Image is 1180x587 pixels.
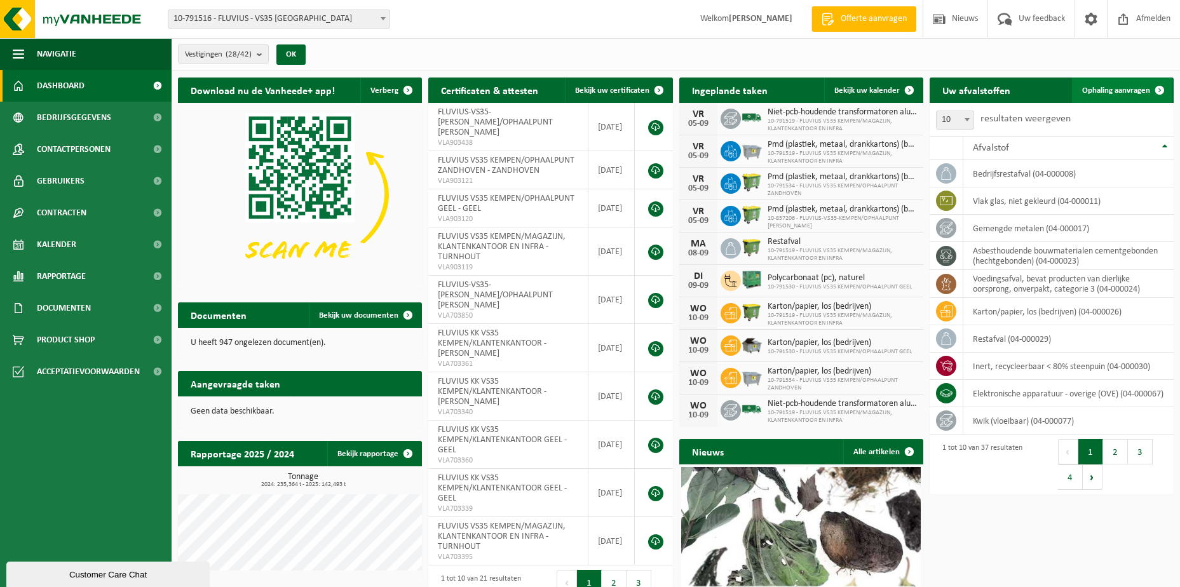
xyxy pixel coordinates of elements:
span: Karton/papier, los (bedrijven) [768,338,912,348]
span: FLUVIUS KK VS35 KEMPEN/KLANTENKANTOOR GEEL - GEEL [438,473,567,503]
a: Bekijk uw certificaten [565,78,672,103]
span: 10-791530 - FLUVIUS VS35 KEMPEN/OPHAALPUNT GEEL [768,283,912,291]
a: Alle artikelen [843,439,922,464]
span: VLA703360 [438,455,578,466]
span: VLA903121 [438,176,578,186]
span: 10-791519 - FLUVIUS VS35 KEMPEN/MAGAZIJN, KLANTENKANTOOR EN INFRA [768,150,917,165]
td: [DATE] [588,324,635,372]
span: Navigatie [37,38,76,70]
td: [DATE] [588,372,635,421]
span: Niet-pcb-houdende transformatoren alu/cu wikkelingen [768,399,917,409]
span: 10-857206 - FLUVIUS-VS35-KEMPEN/OPHAALPUNT [PERSON_NAME] [768,215,917,230]
span: VLA903438 [438,138,578,148]
span: FLUVIUS VS35 KEMPEN/OPHAALPUNT ZANDHOVEN - ZANDHOVEN [438,156,574,175]
h2: Nieuws [679,439,736,464]
button: 1 [1078,439,1103,464]
span: 10 [936,111,974,130]
td: [DATE] [588,469,635,517]
button: 3 [1128,439,1153,464]
div: WO [686,368,711,379]
h2: Documenten [178,302,259,327]
div: 05-09 [686,152,711,161]
td: karton/papier, los (bedrijven) (04-000026) [963,298,1174,325]
div: WO [686,336,711,346]
td: restafval (04-000029) [963,325,1174,353]
span: Verberg [370,86,398,95]
button: Next [1083,464,1102,490]
div: 05-09 [686,184,711,193]
span: FLUVIUS-VS35-[PERSON_NAME]/OPHAALPUNT [PERSON_NAME] [438,280,553,310]
div: 10-09 [686,411,711,420]
span: FLUVIUS-VS35-[PERSON_NAME]/OPHAALPUNT [PERSON_NAME] [438,107,553,137]
img: WB-2500-GAL-GY-01 [741,139,763,161]
a: Bekijk uw documenten [309,302,421,328]
span: Polycarbonaat (pc), naturel [768,273,912,283]
span: 10-791519 - FLUVIUS VS35 KEMPEN/MAGAZIJN, KLANTENKANTOOR EN INFRA [768,118,917,133]
span: Offerte aanvragen [838,13,910,25]
span: VLA703339 [438,504,578,514]
img: PB-HB-1400-HPE-GN-01 [741,269,763,290]
span: Niet-pcb-houdende transformatoren alu/cu wikkelingen [768,107,917,118]
span: Pmd (plastiek, metaal, drankkartons) (bedrijven) [768,172,917,182]
span: 10-791516 - FLUVIUS - VS35 KEMPEN [168,10,390,29]
td: [DATE] [588,151,635,189]
img: WB-0660-HPE-GN-50 [741,204,763,226]
span: Karton/papier, los (bedrijven) [768,302,917,312]
h2: Aangevraagde taken [178,371,293,396]
span: FLUVIUS KK VS35 KEMPEN/KLANTENKANTOOR GEEL - GEEL [438,425,567,455]
img: WB-1100-HPE-GN-50 [741,236,763,258]
div: 10-09 [686,314,711,323]
td: [DATE] [588,517,635,565]
a: Ophaling aanvragen [1072,78,1172,103]
td: vlak glas, niet gekleurd (04-000011) [963,187,1174,215]
td: asbesthoudende bouwmaterialen cementgebonden (hechtgebonden) (04-000023) [963,242,1174,270]
div: 10-09 [686,346,711,355]
h2: Download nu de Vanheede+ app! [178,78,348,102]
span: Ophaling aanvragen [1082,86,1150,95]
span: Gebruikers [37,165,85,197]
button: 4 [1058,464,1083,490]
span: VLA703395 [438,552,578,562]
div: WO [686,401,711,411]
div: 05-09 [686,119,711,128]
button: Vestigingen(28/42) [178,44,269,64]
span: Acceptatievoorwaarden [37,356,140,388]
span: FLUVIUS KK VS35 KEMPEN/KLANTENKANTOOR - [PERSON_NAME] [438,377,546,407]
span: VLA903119 [438,262,578,273]
td: kwik (vloeibaar) (04-000077) [963,407,1174,435]
span: 10-791516 - FLUVIUS - VS35 KEMPEN [168,10,390,28]
td: inert, recycleerbaar < 80% steenpuin (04-000030) [963,353,1174,380]
span: 10-791519 - FLUVIUS VS35 KEMPEN/MAGAZIJN, KLANTENKANTOOR EN INFRA [768,312,917,327]
img: Download de VHEPlus App [178,103,422,286]
span: Afvalstof [973,143,1009,153]
td: voedingsafval, bevat producten van dierlijke oorsprong, onverpakt, categorie 3 (04-000024) [963,270,1174,298]
h2: Certificaten & attesten [428,78,551,102]
p: U heeft 947 ongelezen document(en). [191,339,409,347]
label: resultaten weergeven [980,114,1071,124]
button: OK [276,44,306,65]
div: VR [686,109,711,119]
td: [DATE] [588,227,635,276]
span: VLA703850 [438,311,578,321]
span: Contracten [37,197,86,229]
count: (28/42) [226,50,252,58]
img: BL-SO-LV [741,107,763,128]
div: WO [686,304,711,314]
h3: Tonnage [184,473,422,488]
h2: Uw afvalstoffen [930,78,1023,102]
span: VLA903120 [438,214,578,224]
td: [DATE] [588,189,635,227]
td: [DATE] [588,421,635,469]
strong: [PERSON_NAME] [729,14,792,24]
span: 10-791530 - FLUVIUS VS35 KEMPEN/OPHAALPUNT GEEL [768,348,912,356]
span: 10-791519 - FLUVIUS VS35 KEMPEN/MAGAZIJN, KLANTENKANTOOR EN INFRA [768,247,917,262]
span: FLUVIUS VS35 KEMPEN/OPHAALPUNT GEEL - GEEL [438,194,574,213]
td: [DATE] [588,103,635,151]
span: Bekijk uw documenten [319,311,398,320]
div: VR [686,142,711,152]
span: 10-791534 - FLUVIUS VS35 KEMPEN/OPHAALPUNT ZANDHOVEN [768,377,917,392]
div: 09-09 [686,281,711,290]
span: Kalender [37,229,76,260]
span: Bekijk uw kalender [834,86,900,95]
iframe: chat widget [6,559,212,587]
